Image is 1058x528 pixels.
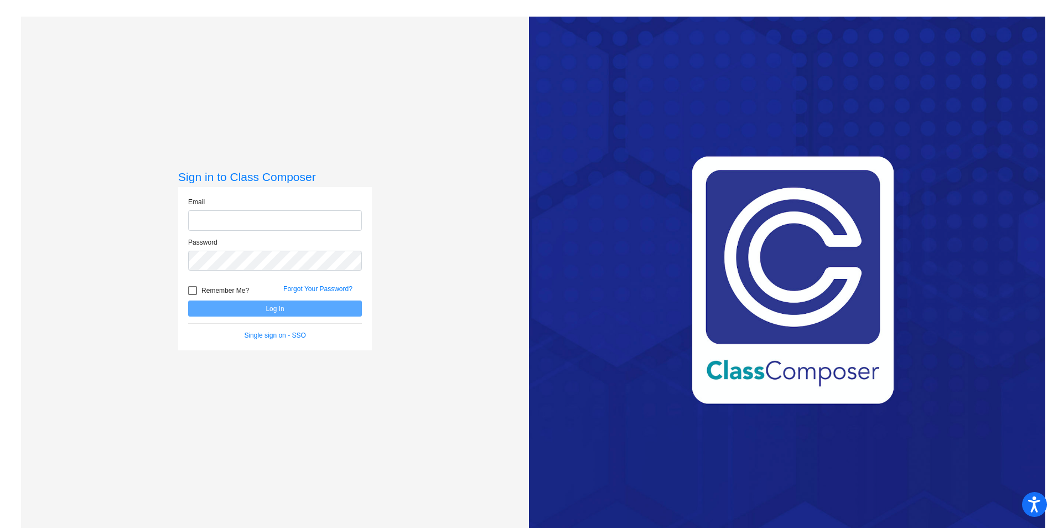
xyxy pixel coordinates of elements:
a: Single sign on - SSO [244,332,305,339]
h3: Sign in to Class Composer [178,170,372,184]
label: Password [188,237,217,247]
button: Log In [188,301,362,317]
span: Remember Me? [201,284,249,297]
label: Email [188,197,205,207]
a: Forgot Your Password? [283,285,352,293]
